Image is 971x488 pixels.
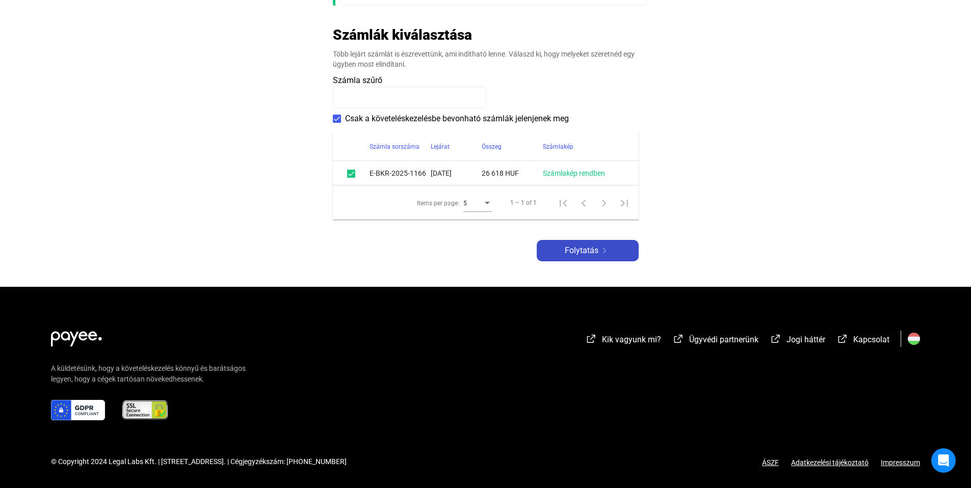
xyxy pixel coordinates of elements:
[543,141,573,153] div: Számlakép
[786,335,825,344] span: Jogi háttér
[333,49,639,69] div: Több lejárt számlát is észrevettünk, ami indítható lenne. Válaszd ki, hogy melyeket szeretnéd egy...
[594,193,614,213] button: Next page
[543,169,605,177] a: Számlakép rendben
[598,248,611,253] img: arrow-right-white
[689,335,758,344] span: Ügyvédi partnerünk
[431,161,482,185] td: [DATE]
[482,141,543,153] div: Összeg
[908,333,920,345] img: HU.svg
[543,141,626,153] div: Számlakép
[836,336,889,346] a: external-link-whiteKapcsolat
[463,200,467,207] span: 5
[565,245,598,257] span: Folytatás
[482,141,502,153] div: Összeg
[537,240,639,261] button: Folytatásarrow-right-white
[417,197,459,209] div: Items per page:
[770,336,825,346] a: external-link-whiteJogi háttér
[779,458,881,467] a: Adatkezelési tájékoztató
[482,161,543,185] td: 26 618 HUF
[553,193,573,213] button: First page
[672,334,685,344] img: external-link-white
[51,400,105,420] img: gdpr
[585,336,661,346] a: external-link-whiteKik vagyunk mi?
[585,334,597,344] img: external-link-white
[881,458,920,467] a: Impresszum
[510,197,537,209] div: 1 – 1 of 1
[762,458,779,467] a: ÁSZF
[602,335,661,344] span: Kik vagyunk mi?
[931,448,956,473] div: Open Intercom Messenger
[614,193,635,213] button: Last page
[463,197,492,209] mat-select: Items per page:
[853,335,889,344] span: Kapcsolat
[370,141,419,153] div: Számla sorszáma
[431,141,450,153] div: Lejárat
[333,75,382,85] span: Számla szűrő
[370,161,431,185] td: E-BKR-2025-1166
[51,326,102,346] img: white-payee-white-dot.svg
[333,26,472,44] h2: Számlák kiválasztása
[121,400,169,420] img: ssl
[51,456,347,467] div: © Copyright 2024 Legal Labs Kft. | [STREET_ADDRESS]. | Cégjegyzékszám: [PHONE_NUMBER]
[672,336,758,346] a: external-link-whiteÜgyvédi partnerünk
[836,334,849,344] img: external-link-white
[345,113,569,125] span: Csak a követeléskezelésbe bevonható számlák jelenjenek meg
[573,193,594,213] button: Previous page
[370,141,431,153] div: Számla sorszáma
[770,334,782,344] img: external-link-white
[431,141,482,153] div: Lejárat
